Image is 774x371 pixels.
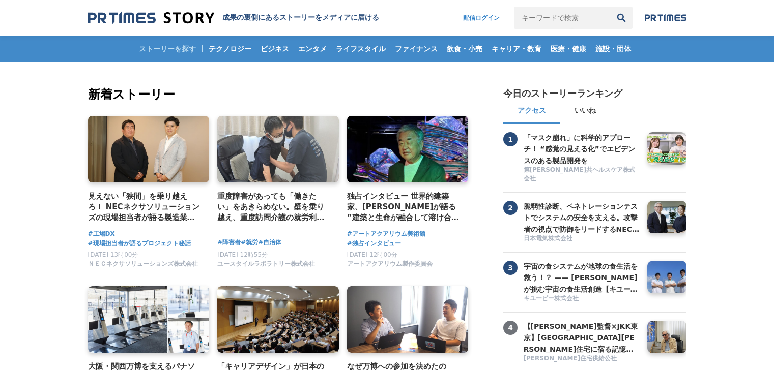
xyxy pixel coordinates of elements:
a: ビジネス [256,36,293,62]
a: 成果の裏側にあるストーリーをメディアに届ける 成果の裏側にあるストーリーをメディアに届ける [88,11,379,25]
a: ファイナンス [391,36,442,62]
h3: 「マスク崩れ」に科学的アプローチ！ “感覚の見える化”でエビデンスのある製品開発を [524,132,640,166]
h3: 【[PERSON_NAME]監督×JKK東京】[GEOGRAPHIC_DATA][PERSON_NAME]住宅に宿る記憶 昭和の暮らしと❝つながり❞が描く、これからの住まいのかたち [524,321,640,355]
a: 飲食・小売 [443,36,486,62]
a: 「マスク崩れ」に科学的アプローチ！ “感覚の見える化”でエビデンスのある製品開発を [524,132,640,165]
span: [DATE] 12時00分 [347,251,397,258]
a: #就労 [241,238,258,248]
span: ＮＥＣネクサソリューションズ株式会社 [88,260,198,268]
h3: 宇宙の食システムが地球の食生活を救う！？ —— [PERSON_NAME]が挑む宇宙の食生活創造【キユーピー ミライ研究員】 [524,261,640,295]
span: [DATE] 12時55分 [217,251,268,258]
a: 第[PERSON_NAME]共ヘルスケア株式会社 [524,166,640,184]
a: 日本電気株式会社 [524,234,640,244]
h2: 新着ストーリー [88,85,471,104]
span: テクノロジー [205,44,255,53]
span: キユーピー株式会社 [524,294,579,303]
img: 成果の裏側にあるストーリーをメディアに届ける [88,11,214,25]
span: 1 [503,132,518,146]
a: 医療・健康 [547,36,590,62]
input: キーワードで検索 [514,7,610,29]
a: アートアクアリウム製作委員会 [347,263,433,270]
a: テクノロジー [205,36,255,62]
a: ライフスタイル [332,36,390,62]
a: 見えない「狭間」を乗り越えろ！ NECネクサソリューションズの現場担当者が語る製造業のDX成功の秘訣 [88,191,202,224]
a: #現場担当者が語るプロジェクト秘話 [88,239,191,249]
span: [PERSON_NAME]住宅供給公社 [524,354,617,363]
a: 配信ログイン [453,7,510,29]
span: ファイナンス [391,44,442,53]
button: アクセス [503,100,560,124]
a: #工場DX [88,229,115,239]
a: 【[PERSON_NAME]監督×JKK東京】[GEOGRAPHIC_DATA][PERSON_NAME]住宅に宿る記憶 昭和の暮らしと❝つながり❞が描く、これからの住まいのかたち [524,321,640,353]
span: 第[PERSON_NAME]共ヘルスケア株式会社 [524,166,640,183]
a: 脆弱性診断、ペネトレーションテストでシステムの安全を支える。攻撃者の視点で防御をリードするNECの「リスクハンティングチーム」 [524,201,640,233]
h2: 今日のストーリーランキング [503,87,622,100]
span: 4 [503,321,518,335]
h3: 脆弱性診断、ペネトレーションテストでシステムの安全を支える。攻撃者の視点で防御をリードするNECの「リスクハンティングチーム」 [524,201,640,235]
a: #自治体 [258,238,281,248]
a: #独占インタビュー [347,239,401,249]
button: いいね [560,100,610,124]
a: キャリア・教育 [488,36,546,62]
span: エンタメ [294,44,331,53]
span: 医療・健康 [547,44,590,53]
span: アートアクアリウム製作委員会 [347,260,433,268]
span: [DATE] 13時00分 [88,251,138,258]
a: 宇宙の食システムが地球の食生活を救う！？ —— [PERSON_NAME]が挑む宇宙の食生活創造【キユーピー ミライ研究員】 [524,261,640,293]
a: ユースタイルラボラトリー株式会社 [217,263,315,270]
a: [PERSON_NAME]住宅供給公社 [524,354,640,364]
span: キャリア・教育 [488,44,546,53]
span: ビジネス [256,44,293,53]
h1: 成果の裏側にあるストーリーをメディアに届ける [222,13,379,22]
span: ライフスタイル [332,44,390,53]
a: 重度障害があっても「働きたい」をあきらめない。壁を乗り越え、重度訪問介護の就労利用を[PERSON_NAME][GEOGRAPHIC_DATA]で実現した経営者の挑戦。 [217,191,331,224]
a: キユーピー株式会社 [524,294,640,304]
a: 施設・団体 [591,36,635,62]
img: prtimes [645,14,686,22]
button: 検索 [610,7,633,29]
span: 2 [503,201,518,215]
span: 飲食・小売 [443,44,486,53]
span: 3 [503,261,518,275]
span: 日本電気株式会社 [524,234,572,243]
span: ユースタイルラボラトリー株式会社 [217,260,315,268]
a: 独占インタビュー 世界的建築家、[PERSON_NAME]が語る ”建築と生命が融合して溶け合うような世界” アートアクアリウム美術館 GINZA コラボレーション作品「金魚の石庭」 [347,191,461,224]
span: 施設・団体 [591,44,635,53]
a: エンタメ [294,36,331,62]
a: ＮＥＣネクサソリューションズ株式会社 [88,263,198,270]
a: #アートアクアリウム美術館 [347,229,425,239]
a: #障害者 [217,238,241,248]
